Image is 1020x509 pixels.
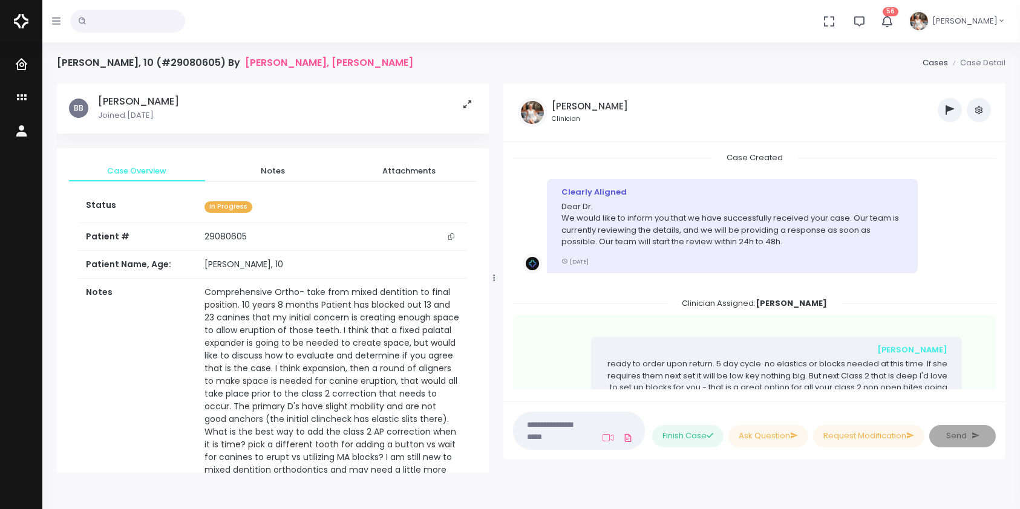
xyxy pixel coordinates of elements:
[652,425,724,447] button: Finish Case
[245,57,413,68] a: [PERSON_NAME], [PERSON_NAME]
[79,222,197,251] th: Patient #
[552,101,628,112] h5: [PERSON_NAME]
[513,152,996,390] div: scrollable content
[561,186,903,198] div: Clearly Aligned
[667,294,842,313] span: Clinician Assigned:
[923,57,948,68] a: Cases
[728,425,808,447] button: Ask Question
[908,10,930,32] img: Header Avatar
[561,258,589,265] small: [DATE]
[79,165,195,177] span: Case Overview
[883,7,898,16] span: 56
[606,344,947,356] div: [PERSON_NAME]
[197,251,467,279] td: [PERSON_NAME], 10
[57,57,413,68] h4: [PERSON_NAME], 10 (#29080605) By
[756,297,827,309] b: [PERSON_NAME]
[600,433,616,443] a: Add Loom Video
[69,99,88,118] span: BB
[57,83,489,473] div: scrollable content
[79,251,197,279] th: Patient Name, Age:
[552,114,628,124] small: Clinician
[350,165,467,177] span: Attachments
[561,201,903,248] p: Dear Dr. We would like to inform you that we have successfully received your case. Our team is cu...
[98,96,179,108] h5: [PERSON_NAME]
[204,201,252,213] span: In Progress
[606,358,947,488] p: ready to order upon return. 5 day cycle. no elastics or blocks needed at this time. If she requir...
[813,425,924,447] button: Request Modification
[98,109,179,122] p: Joined [DATE]
[712,148,797,167] span: Case Created
[197,223,467,251] td: 29080605
[215,165,332,177] span: Notes
[948,57,1005,69] li: Case Detail
[621,427,635,449] a: Add Files
[79,192,197,222] th: Status
[14,8,28,34] img: Logo Horizontal
[932,15,998,27] span: [PERSON_NAME]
